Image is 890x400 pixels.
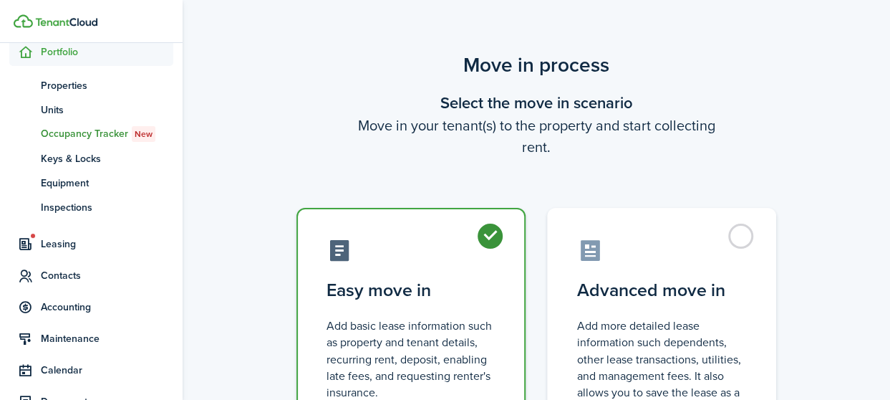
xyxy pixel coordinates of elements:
a: Inspections [9,195,173,219]
wizard-step-header-description: Move in your tenant(s) to the property and start collecting rent. [286,115,787,158]
a: Equipment [9,171,173,195]
span: Leasing [41,237,173,252]
span: Inspections [41,200,173,215]
control-radio-card-title: Easy move in [327,277,495,303]
a: Occupancy TrackerNew [9,122,173,146]
span: Portfolio [41,44,173,59]
span: Properties [41,78,173,93]
img: TenantCloud [14,14,33,28]
a: Keys & Locks [9,146,173,171]
span: Units [41,103,173,118]
img: TenantCloud [35,18,97,27]
span: Keys & Locks [41,151,173,166]
span: New [135,128,153,141]
span: Calendar [41,363,173,378]
scenario-title: Move in process [286,50,787,80]
span: Equipment [41,176,173,191]
span: Maintenance [41,331,173,346]
control-radio-card-title: Advanced move in [577,277,746,303]
span: Accounting [41,300,173,315]
a: Units [9,97,173,122]
span: Occupancy Tracker [41,126,173,142]
a: Properties [9,73,173,97]
wizard-step-header-title: Select the move in scenario [286,91,787,115]
span: Contacts [41,268,173,283]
